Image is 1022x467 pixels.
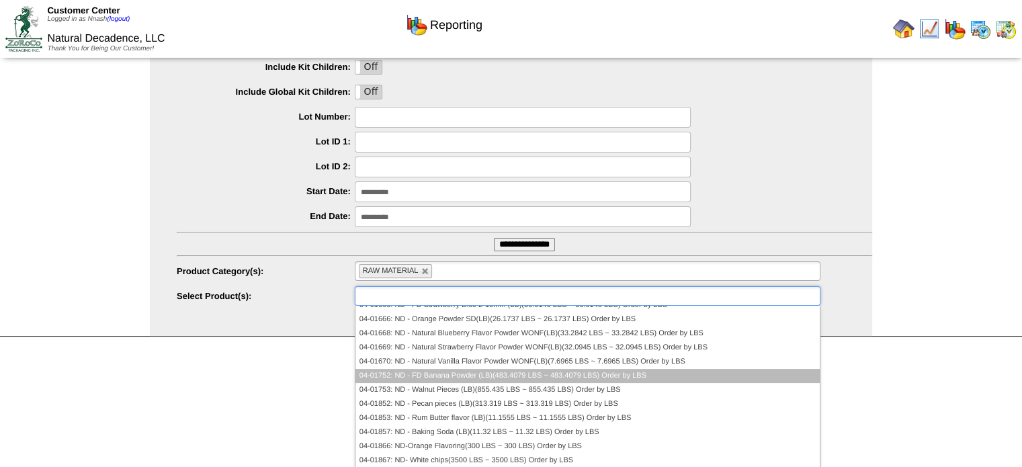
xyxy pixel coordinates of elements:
span: RAW MATERIAL [363,267,419,275]
img: graph.gif [406,14,427,36]
img: line_graph.gif [919,18,940,40]
label: Off [355,85,382,99]
span: Logged in as Nnash [47,15,130,23]
li: 04-01668: ND - Natural Blueberry Flavor Powder WONF(LB)(33.2842 LBS ~ 33.2842 LBS) Order by LBS [355,327,820,341]
span: Customer Center [47,5,120,15]
div: OnOff [355,85,382,99]
img: calendarinout.gif [995,18,1017,40]
img: ZoRoCo_Logo(Green%26Foil)%20jpg.webp [5,6,42,51]
label: Include Global Kit Children: [177,87,355,97]
label: Lot Number: [177,112,355,122]
label: Off [355,60,382,74]
li: 04-01857: ND - Baking Soda (LB)(11.32 LBS ~ 11.32 LBS) Order by LBS [355,425,820,439]
span: Reporting [430,18,482,32]
li: 04-01866: ND-Orange Flavoring(300 LBS ~ 300 LBS) Order by LBS [355,439,820,454]
li: 04-01665: ND - FD Strawberry Dice 2-10mm (LB)(56.0146 LBS ~ 56.0146 LBS) Order by LBS [355,298,820,312]
li: 04-01666: ND - Orange Powder SD(LB)(26.1737 LBS ~ 26.1737 LBS) Order by LBS [355,312,820,327]
img: calendarprod.gif [970,18,991,40]
img: home.gif [893,18,914,40]
label: Start Date: [177,186,355,196]
span: Thank You for Being Our Customer! [47,45,154,52]
li: 04-01670: ND - Natural Vanilla Flavor Powder WONF(LB)(7.6965 LBS ~ 7.6965 LBS) Order by LBS [355,355,820,369]
img: graph.gif [944,18,966,40]
li: 04-01853: ND - Rum Butter flavor (LB)(11.1555 LBS ~ 11.1555 LBS) Order by LBS [355,411,820,425]
li: 04-01669: ND - Natural Strawberry Flavor Powder WONF(LB)(32.0945 LBS ~ 32.0945 LBS) Order by LBS [355,341,820,355]
label: Product Category(s): [177,266,355,276]
li: 04-01852: ND - Pecan pieces (LB)(313.319 LBS ~ 313.319 LBS) Order by LBS [355,397,820,411]
label: Lot ID 2: [177,161,355,171]
label: End Date: [177,211,355,221]
label: Lot ID 1: [177,136,355,146]
label: Include Kit Children: [177,62,355,72]
div: OnOff [355,60,382,75]
a: (logout) [107,15,130,23]
span: Natural Decadence, LLC [47,33,165,44]
label: Select Product(s): [177,291,355,301]
li: 04-01753: ND - Walnut Pieces (LB)(855.435 LBS ~ 855.435 LBS) Order by LBS [355,383,820,397]
li: 04-01752: ND - FD Banana Powder (LB)(483.4079 LBS ~ 483.4079 LBS) Order by LBS [355,369,820,383]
